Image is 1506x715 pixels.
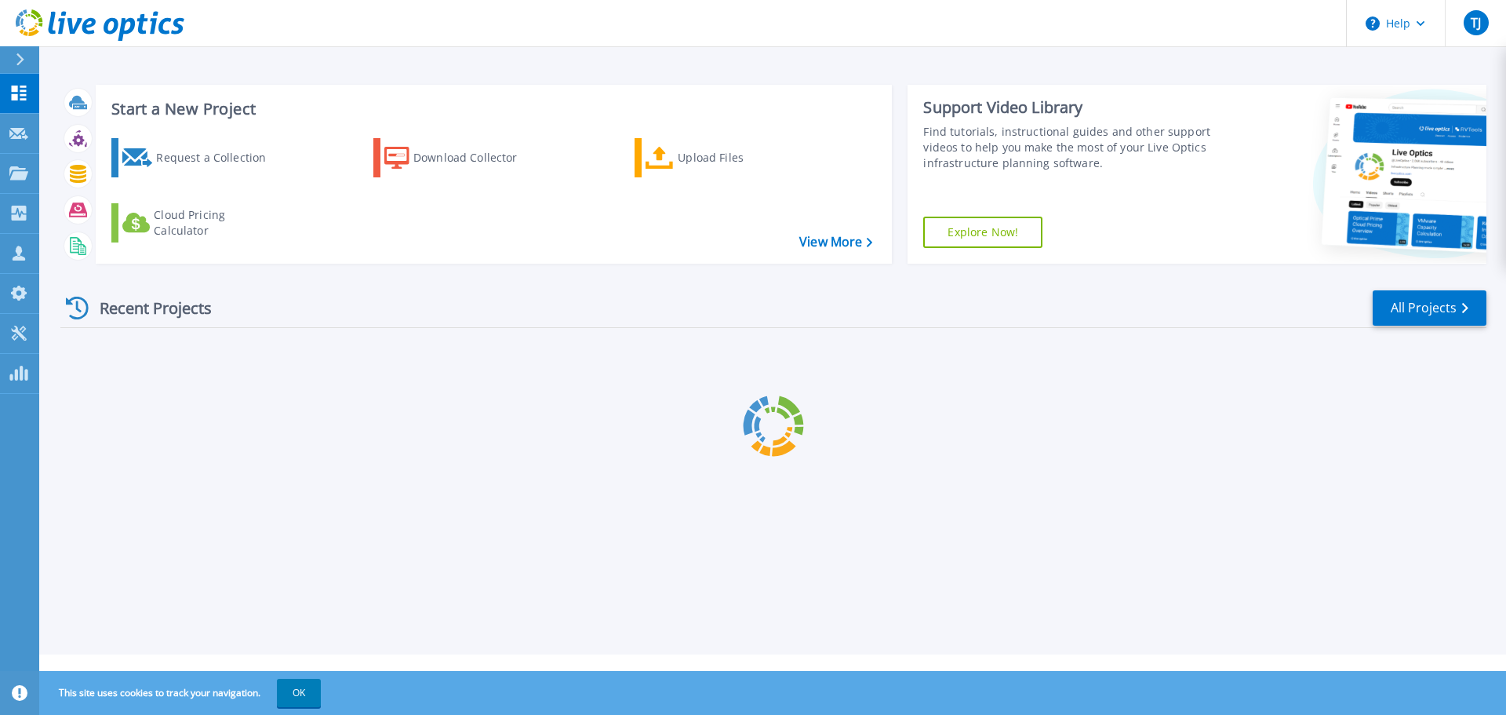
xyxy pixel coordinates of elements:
[154,207,279,239] div: Cloud Pricing Calculator
[111,203,286,243] a: Cloud Pricing Calculator
[60,289,233,327] div: Recent Projects
[923,217,1042,248] a: Explore Now!
[413,142,539,173] div: Download Collector
[111,138,286,177] a: Request a Collection
[923,97,1218,118] div: Support Video Library
[156,142,282,173] div: Request a Collection
[111,100,872,118] h3: Start a New Project
[277,679,321,707] button: OK
[43,679,321,707] span: This site uses cookies to track your navigation.
[678,142,803,173] div: Upload Files
[635,138,809,177] a: Upload Files
[1471,16,1481,29] span: TJ
[799,235,872,250] a: View More
[1373,290,1486,326] a: All Projects
[373,138,548,177] a: Download Collector
[923,124,1218,171] div: Find tutorials, instructional guides and other support videos to help you make the most of your L...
